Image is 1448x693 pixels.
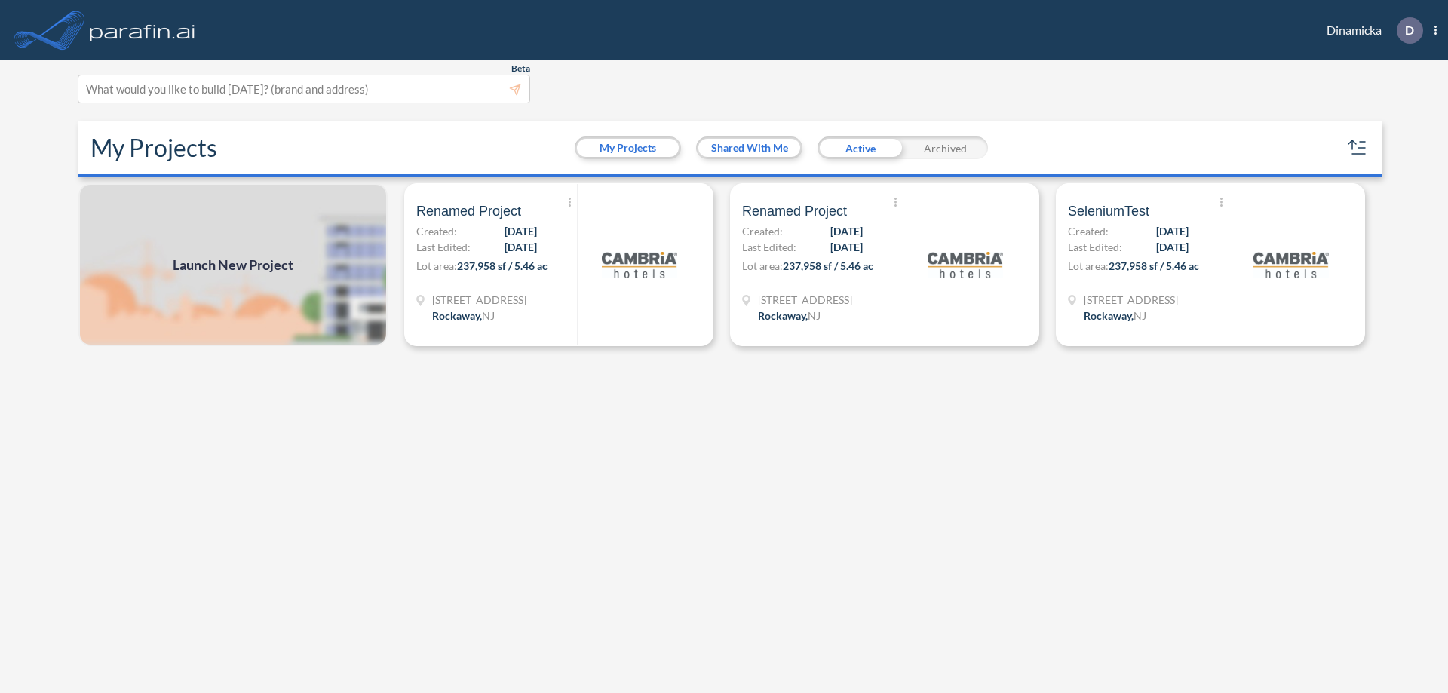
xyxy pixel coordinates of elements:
span: [DATE] [505,223,537,239]
span: Beta [511,63,530,75]
span: 237,958 sf / 5.46 ac [1109,259,1199,272]
div: Rockaway, NJ [1084,308,1146,324]
div: Archived [903,136,988,159]
span: NJ [808,309,821,322]
img: logo [928,227,1003,302]
div: Rockaway, NJ [432,308,495,324]
span: Rockaway , [1084,309,1134,322]
button: Shared With Me [698,139,800,157]
span: Created: [416,223,457,239]
span: Lot area: [742,259,783,272]
button: My Projects [577,139,679,157]
span: Renamed Project [416,202,521,220]
span: [DATE] [830,239,863,255]
span: [DATE] [505,239,537,255]
div: Dinamicka [1304,17,1437,44]
span: Renamed Project [742,202,847,220]
span: [DATE] [1156,239,1189,255]
span: Last Edited: [1068,239,1122,255]
p: D [1405,23,1414,37]
span: 237,958 sf / 5.46 ac [457,259,548,272]
span: Rockaway , [758,309,808,322]
span: Rockaway , [432,309,482,322]
a: Launch New Project [78,183,388,346]
span: Lot area: [416,259,457,272]
span: [DATE] [1156,223,1189,239]
span: [DATE] [830,223,863,239]
div: Rockaway, NJ [758,308,821,324]
span: 321 Mt Hope Ave [432,292,526,308]
img: logo [1253,227,1329,302]
h2: My Projects [90,133,217,162]
span: Launch New Project [173,255,293,275]
span: Lot area: [1068,259,1109,272]
span: Created: [742,223,783,239]
span: SeleniumTest [1068,202,1149,220]
span: NJ [482,309,495,322]
img: logo [87,15,198,45]
span: NJ [1134,309,1146,322]
img: add [78,183,388,346]
span: 237,958 sf / 5.46 ac [783,259,873,272]
span: 321 Mt Hope Ave [758,292,852,308]
span: Last Edited: [416,239,471,255]
span: Last Edited: [742,239,796,255]
div: Active [818,136,903,159]
button: sort [1345,136,1370,160]
span: 321 Mt Hope Ave [1084,292,1178,308]
span: Created: [1068,223,1109,239]
img: logo [602,227,677,302]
